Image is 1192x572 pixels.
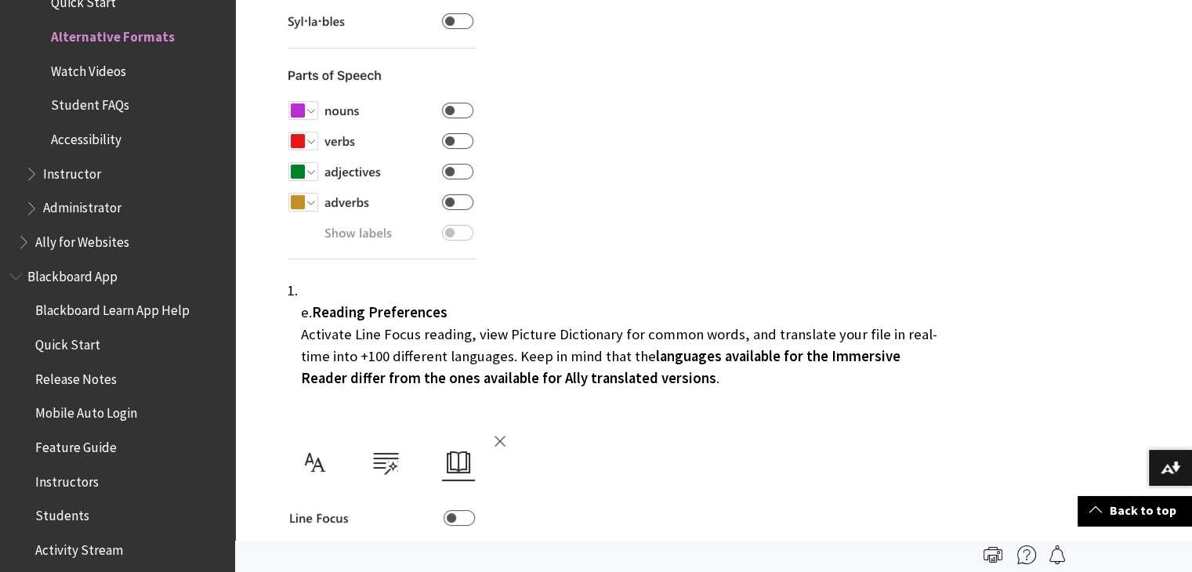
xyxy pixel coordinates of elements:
a: Back to top [1078,496,1192,525]
span: Administrator [43,195,121,216]
span: Reading Preferences [312,303,447,321]
span: Watch Videos [51,58,126,79]
img: More help [1017,545,1036,564]
span: Quick Start [35,331,100,353]
span: Instructors [35,469,99,490]
span: Instructor [43,161,101,182]
span: Feature Guide [35,434,117,455]
li: e. Activate Line Focus reading, view Picture Dictionary for common words, and translate your file... [301,280,944,411]
span: Ally for Websites [35,229,129,250]
span: Alternative Formats [51,24,175,45]
span: Mobile Auto Login [35,400,137,422]
img: Print [984,545,1002,564]
span: Blackboard Learn App Help [35,298,190,319]
span: Release Notes [35,366,117,387]
span: Student FAQs [51,92,129,114]
span: Accessibility [51,126,121,147]
span: Students [35,502,89,523]
span: Activity Stream [35,537,123,558]
span: Blackboard App [27,263,118,284]
img: Follow this page [1048,545,1067,564]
